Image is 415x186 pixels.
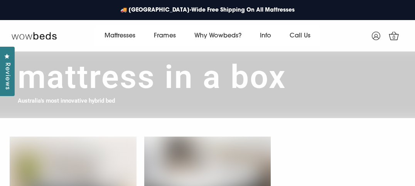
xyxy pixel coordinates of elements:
img: Wow Beds Logo [12,32,57,39]
a: Info [251,25,280,47]
span: Reviews [2,63,12,90]
a: Call Us [280,25,320,47]
nav: breadcrumbs [175,121,240,140]
a: Mattresses [95,25,145,47]
h4: Australia's most innovative hybrid bed [18,96,115,105]
a: Why Wowbeds? [185,25,251,47]
a: 🚚 [GEOGRAPHIC_DATA]-Wide Free Shipping On All Mattresses [116,2,299,18]
h1: Mattress in a box [18,58,286,96]
a: 0 [384,26,403,46]
a: Frames [145,25,185,47]
span: 0 [390,34,398,42]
